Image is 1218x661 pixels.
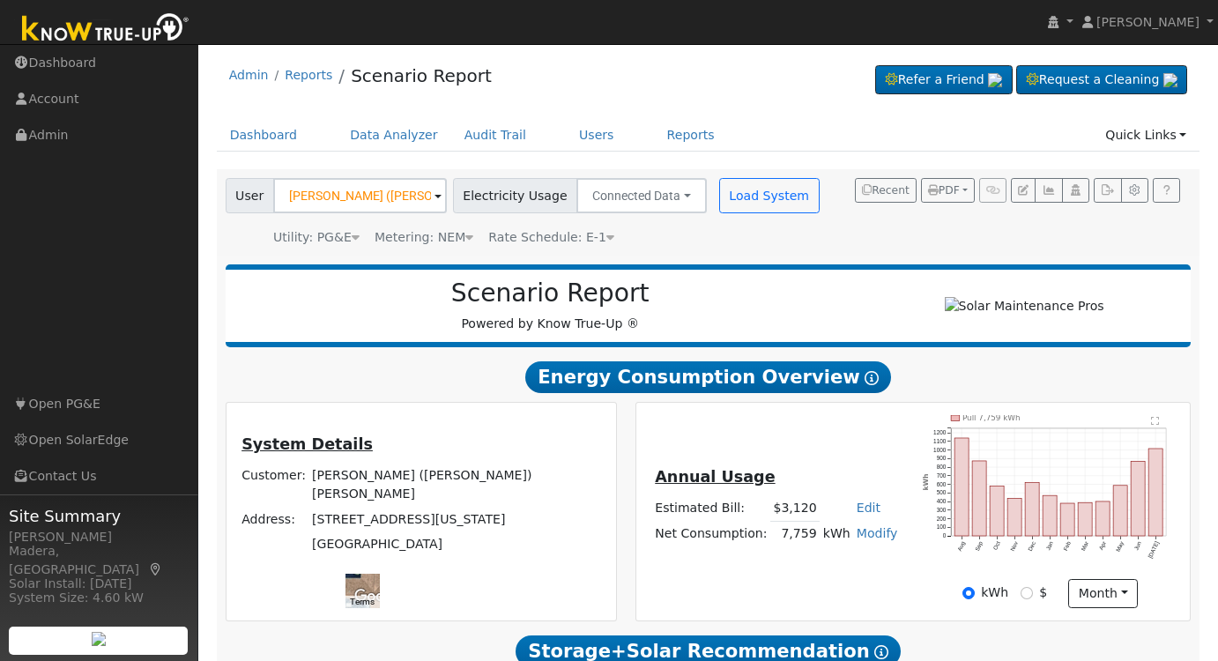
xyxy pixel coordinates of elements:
a: Audit Trail [451,119,539,152]
label: $ [1039,583,1047,602]
text: Jan [1044,540,1054,552]
td: 7,759 [770,521,820,546]
a: Admin [229,68,269,82]
text: 900 [936,455,946,461]
button: Export Interval Data [1094,178,1121,203]
rect: onclick="" [1007,499,1021,537]
button: Recent [855,178,917,203]
a: Data Analyzer [337,119,451,152]
img: retrieve [1163,73,1177,87]
span: Site Summary [9,504,189,528]
rect: onclick="" [1025,483,1039,537]
div: Utility: PG&E [273,228,360,247]
a: Scenario Report [351,65,492,86]
u: Annual Usage [655,468,775,486]
label: kWh [981,583,1008,602]
a: Help Link [1153,178,1180,203]
a: Request a Cleaning [1016,65,1187,95]
h2: Scenario Report [243,279,857,308]
button: Login As [1062,178,1089,203]
text: Aug [956,540,967,553]
rect: onclick="" [1043,495,1057,536]
td: [GEOGRAPHIC_DATA] [309,531,604,556]
td: Address: [239,507,309,531]
text: Dec [1027,540,1037,553]
a: Refer a Friend [875,65,1013,95]
td: [STREET_ADDRESS][US_STATE] [309,507,604,531]
td: Estimated Bill: [652,496,770,522]
text: Pull 7,759 kWh [962,413,1021,422]
img: retrieve [92,632,106,646]
rect: onclick="" [1060,503,1074,536]
rect: onclick="" [1148,449,1162,536]
a: Modify [857,526,898,540]
div: Madera, [GEOGRAPHIC_DATA] [9,542,189,579]
text: [DATE] [1147,540,1161,560]
text: Sep [974,540,984,553]
a: Open this area in Google Maps (opens a new window) [350,585,408,608]
button: month [1068,579,1138,609]
text: 200 [936,516,946,522]
td: $3,120 [770,496,820,522]
a: Dashboard [217,119,311,152]
span: User [226,178,274,213]
rect: onclick="" [972,461,986,536]
text: 700 [936,472,946,479]
text: 300 [936,507,946,513]
text: 1000 [933,447,947,453]
text: 1200 [933,429,947,435]
div: [PERSON_NAME] [9,528,189,546]
input: $ [1021,587,1033,599]
td: [PERSON_NAME] ([PERSON_NAME]) [PERSON_NAME] [309,464,604,507]
span: Energy Consumption Overview [525,361,890,393]
a: Quick Links [1092,119,1199,152]
img: Solar Maintenance Pros [945,297,1104,316]
text: 0 [943,532,947,538]
rect: onclick="" [1113,486,1127,536]
u: System Details [241,435,373,453]
rect: onclick="" [1095,501,1110,536]
text: 800 [936,464,946,470]
img: retrieve [988,73,1002,87]
div: Powered by Know True-Up ® [234,279,866,333]
input: kWh [962,587,975,599]
text: 1100 [933,438,947,444]
a: Map [148,562,164,576]
button: PDF [921,178,975,203]
td: Net Consumption: [652,521,770,546]
a: Users [566,119,628,152]
text: 600 [936,481,946,487]
text: Mar [1080,540,1089,553]
div: Solar Install: [DATE] [9,575,189,593]
text: 100 [936,524,946,531]
button: Load System [719,178,820,213]
span: Electricity Usage [453,178,577,213]
rect: onclick="" [1131,461,1145,536]
span: Alias: HE1 [488,230,614,244]
span: PDF [928,184,960,197]
text:  [1151,416,1159,425]
button: Settings [1121,178,1148,203]
a: Terms (opens in new tab) [350,597,375,606]
button: Edit User [1011,178,1036,203]
div: Metering: NEM [375,228,473,247]
text: Apr [1098,540,1109,552]
text: Feb [1062,540,1072,552]
text: kWh [922,474,930,491]
div: System Size: 4.60 kW [9,589,189,607]
text: Jun [1133,540,1143,552]
img: Google [350,585,408,608]
input: Select a User [273,178,447,213]
text: 500 [936,490,946,496]
button: Multi-Series Graph [1035,178,1062,203]
text: 400 [936,498,946,504]
span: [PERSON_NAME] [1096,15,1199,29]
rect: onclick="" [954,438,969,536]
td: kWh [820,521,853,546]
td: Customer: [239,464,309,507]
rect: onclick="" [1078,502,1092,536]
img: Know True-Up [13,10,198,49]
i: Show Help [874,645,888,659]
a: Reports [285,68,332,82]
i: Show Help [865,371,879,385]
